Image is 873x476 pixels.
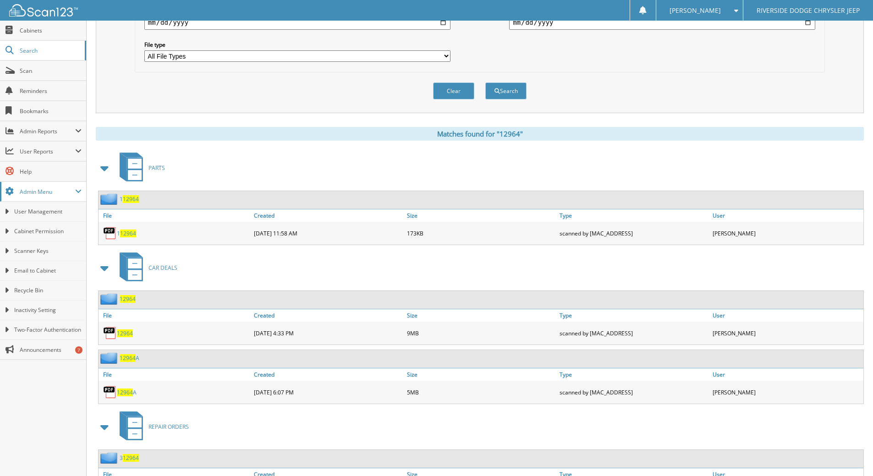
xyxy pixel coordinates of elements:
span: Help [20,168,82,175]
div: scanned by [MAC_ADDRESS] [557,324,710,342]
a: Size [405,368,558,381]
img: scan123-logo-white.svg [9,4,78,16]
a: User [710,209,863,222]
div: 9MB [405,324,558,342]
span: Announcements [20,346,82,354]
a: User [710,309,863,322]
div: Matches found for "12964" [96,127,864,141]
a: File [99,209,252,222]
iframe: Chat Widget [827,432,873,476]
span: RIVERSIDE DODGE CHRYSLER JEEP [757,8,860,13]
span: 12964 [120,230,136,237]
img: folder2.png [100,193,120,205]
input: end [509,15,815,30]
a: 312964 [120,454,139,462]
span: Cabinet Permission [14,227,82,235]
img: PDF.png [103,385,117,399]
div: [PERSON_NAME] [710,324,863,342]
span: Cabinets [20,27,82,34]
button: Clear [433,82,474,99]
div: 173KB [405,224,558,242]
label: File type [144,41,450,49]
span: Inactivity Setting [14,306,82,314]
span: User Reports [20,148,75,155]
a: Size [405,209,558,222]
span: User Management [14,208,82,216]
a: Type [557,309,710,322]
div: [DATE] 4:33 PM [252,324,405,342]
span: 12964 [123,454,139,462]
a: Created [252,209,405,222]
a: Size [405,309,558,322]
img: PDF.png [103,226,117,240]
a: CAR DEALS [114,250,177,286]
a: 12964A [120,354,139,362]
img: folder2.png [100,352,120,364]
span: Admin Reports [20,127,75,135]
input: start [144,15,450,30]
a: File [99,368,252,381]
a: 112964 [117,230,136,237]
span: REPAIR ORDERS [148,423,189,431]
span: 12964 [120,354,136,362]
a: 112964 [120,195,139,203]
a: 12964 [117,329,133,337]
span: CAR DEALS [148,264,177,272]
span: Scanner Keys [14,247,82,255]
img: folder2.png [100,293,120,305]
span: Two-Factor Authentication [14,326,82,334]
div: 7 [75,346,82,354]
a: Created [252,368,405,381]
span: [PERSON_NAME] [670,8,721,13]
img: PDF.png [103,326,117,340]
a: Type [557,368,710,381]
span: PARTS [148,164,165,172]
div: [DATE] 11:58 AM [252,224,405,242]
a: Created [252,309,405,322]
span: 12964 [123,195,139,203]
span: Recycle Bin [14,286,82,295]
div: scanned by [MAC_ADDRESS] [557,224,710,242]
span: Reminders [20,87,82,95]
span: Email to Cabinet [14,267,82,275]
div: [PERSON_NAME] [710,224,863,242]
span: Bookmarks [20,107,82,115]
span: Scan [20,67,82,75]
button: Search [485,82,527,99]
a: PARTS [114,150,165,186]
div: [DATE] 6:07 PM [252,383,405,401]
span: Search [20,47,80,55]
a: File [99,309,252,322]
div: scanned by [MAC_ADDRESS] [557,383,710,401]
span: 12964 [117,388,133,396]
div: 5MB [405,383,558,401]
div: [PERSON_NAME] [710,383,863,401]
a: Type [557,209,710,222]
img: folder2.png [100,452,120,464]
span: Admin Menu [20,188,75,196]
a: 12964A [117,388,137,396]
a: 12964 [120,295,136,303]
a: REPAIR ORDERS [114,409,189,445]
a: User [710,368,863,381]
